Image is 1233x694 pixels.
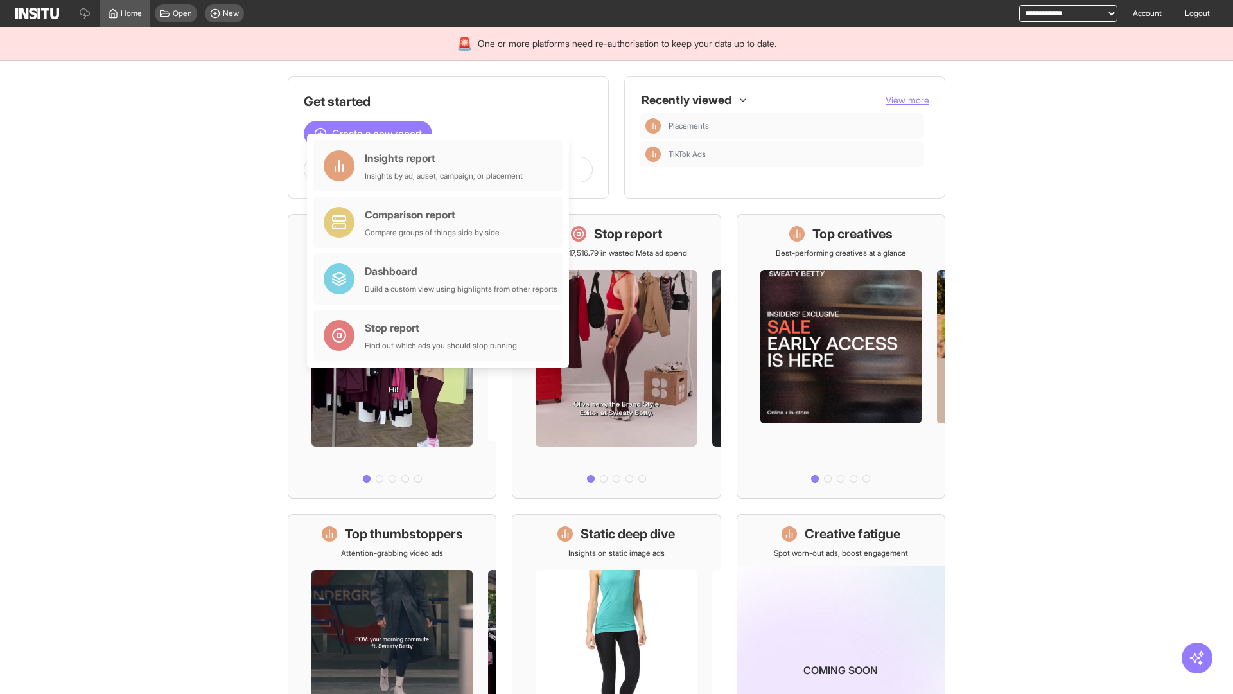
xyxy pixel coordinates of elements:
div: Find out which ads you should stop running [365,341,517,351]
span: New [223,8,239,19]
p: Save £17,516.79 in wasted Meta ad spend [546,248,687,258]
div: Comparison report [365,207,500,222]
p: Best-performing creatives at a glance [776,248,906,258]
span: Home [121,8,142,19]
h1: Get started [304,93,593,111]
span: Placements [669,121,919,131]
h1: Top thumbstoppers [345,525,463,543]
img: Logo [15,8,59,19]
div: Insights report [365,150,523,166]
p: Attention-grabbing video ads [341,548,443,558]
div: Build a custom view using highlights from other reports [365,284,557,294]
h1: Top creatives [812,225,893,243]
h1: Static deep dive [581,525,675,543]
span: Open [173,8,192,19]
div: 🚨 [457,35,473,53]
span: One or more platforms need re-authorisation to keep your data up to date. [478,37,776,50]
a: What's live nowSee all active ads instantly [288,214,496,499]
div: Insights by ad, adset, campaign, or placement [365,171,523,181]
button: Create a new report [304,121,432,147]
button: View more [886,94,929,107]
span: TikTok Ads [669,149,706,159]
div: Insights [645,118,661,134]
span: View more [886,94,929,105]
a: Stop reportSave £17,516.79 in wasted Meta ad spend [512,214,721,499]
h1: Stop report [594,225,662,243]
div: Dashboard [365,263,557,279]
div: Stop report [365,320,517,335]
a: Top creativesBest-performing creatives at a glance [737,214,945,499]
span: Create a new report [332,126,422,141]
p: Insights on static image ads [568,548,665,558]
div: Insights [645,147,661,162]
span: TikTok Ads [669,149,919,159]
div: Compare groups of things side by side [365,227,500,238]
span: Placements [669,121,709,131]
